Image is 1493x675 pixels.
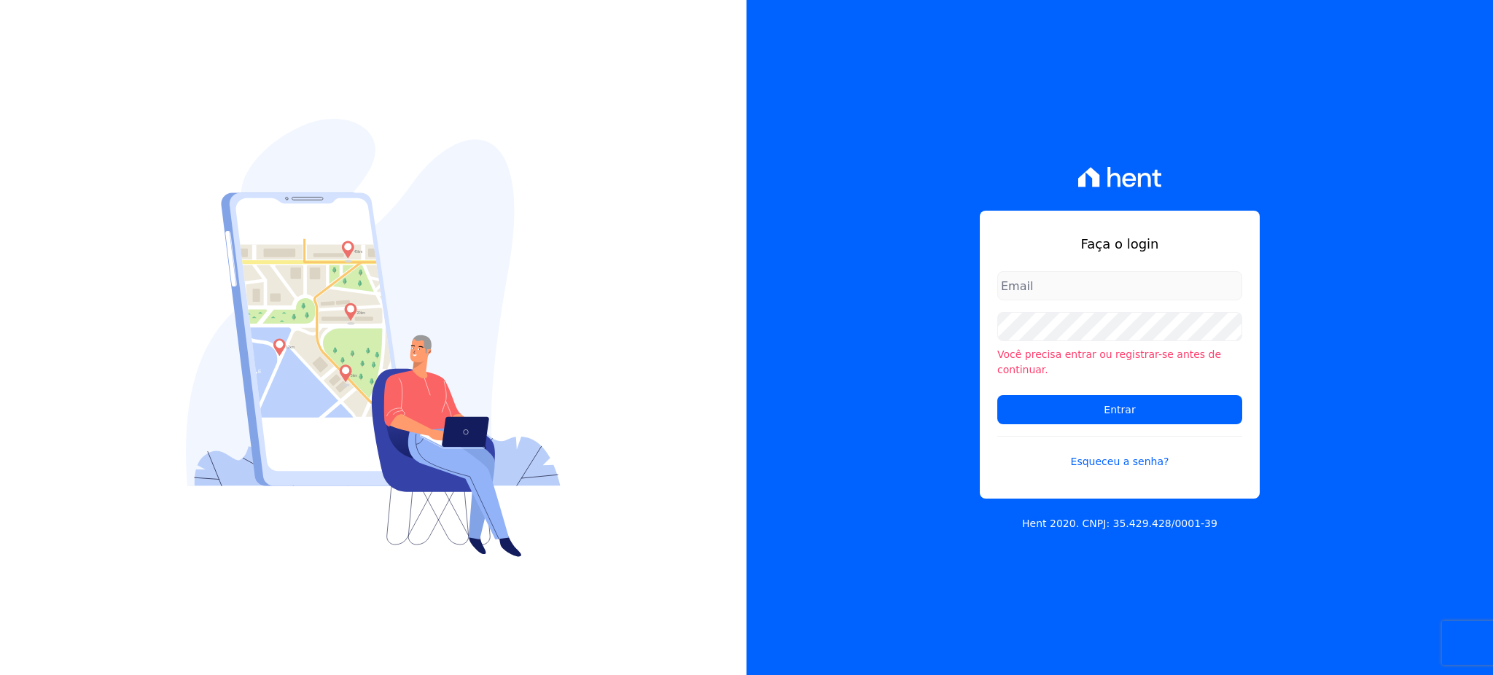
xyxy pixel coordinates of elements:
p: Hent 2020. CNPJ: 35.429.428/0001-39 [1022,516,1217,531]
input: Entrar [997,395,1242,424]
a: Esqueceu a senha? [997,436,1242,469]
li: Você precisa entrar ou registrar-se antes de continuar. [997,347,1242,378]
img: Login [186,119,561,557]
h1: Faça o login [997,234,1242,254]
input: Email [997,271,1242,300]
